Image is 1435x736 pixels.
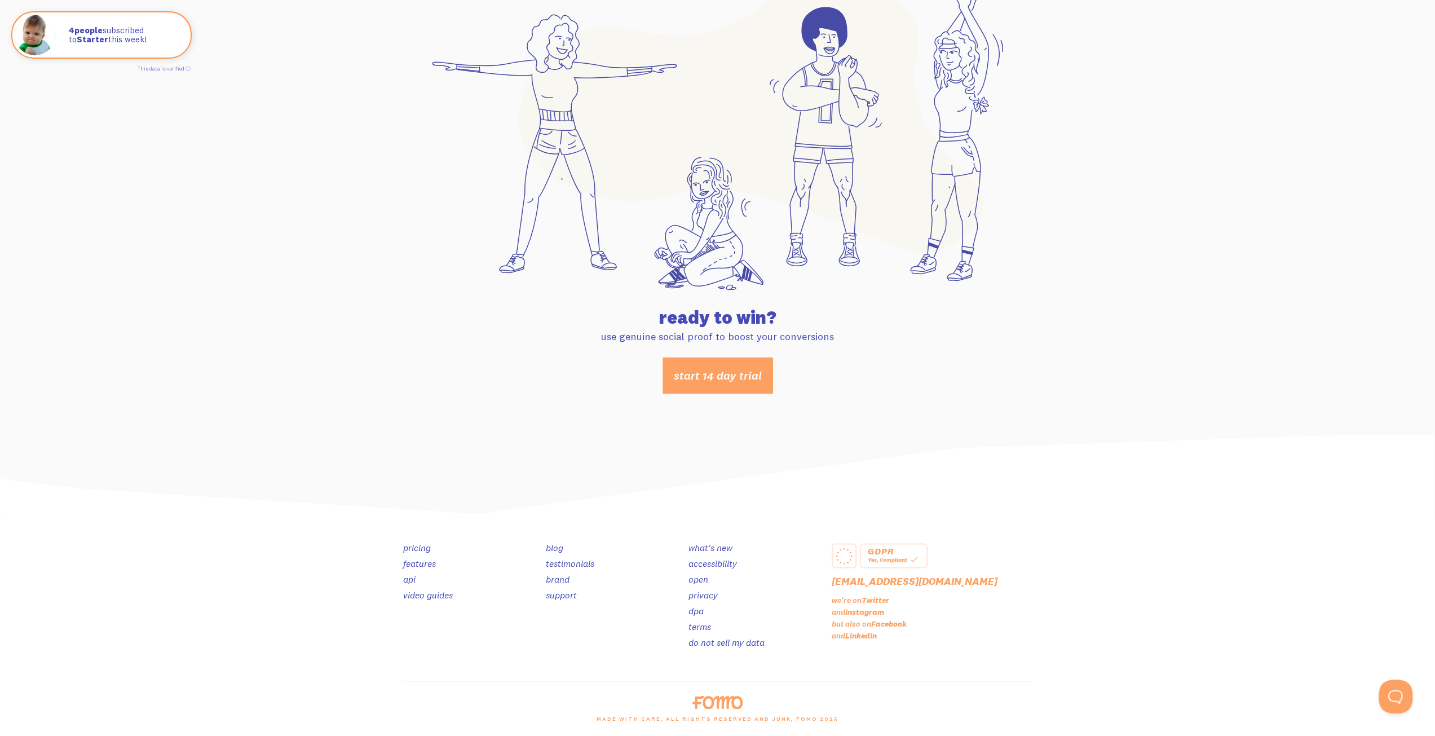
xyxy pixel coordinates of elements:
[832,575,997,588] a: [EMAIL_ADDRESS][DOMAIN_NAME]
[403,589,453,601] a: video guides
[832,595,1032,605] p: we're on
[403,574,416,585] a: api
[688,637,765,648] a: do not sell my data
[692,695,743,709] img: fomo-logo-orange-8ab935bcb42dfda78e33409a85f7af36b90c658097e6bb5368b87284a318b3da.svg
[69,25,103,36] strong: people
[663,357,773,394] a: start 14 day trial
[403,542,431,553] a: pricing
[396,709,1039,736] div: made with care, all rights reserved and junk, Fomo 2025
[69,26,179,45] p: subscribed to this week!
[69,26,74,36] span: 4
[546,542,563,553] a: blog
[845,607,885,617] a: Instagram
[410,308,1026,327] h2: ready to win?
[862,595,889,605] a: Twitter
[546,574,569,585] a: brand
[15,15,55,55] img: Fomo
[860,543,928,568] a: GDPR Yes, Compliant
[1379,680,1412,713] iframe: Help Scout Beacon - Open
[688,558,737,569] a: accessibility
[868,548,920,554] div: GDPR
[403,558,436,569] a: features
[688,574,708,585] a: open
[546,558,594,569] a: testimonials
[832,619,1032,629] p: but also on
[868,554,920,565] div: Yes, Compliant
[77,34,108,45] strong: Starter
[871,619,907,629] a: Facebook
[688,589,718,601] a: privacy
[688,621,711,632] a: terms
[688,605,704,616] a: dpa
[546,589,577,601] a: support
[832,607,1032,617] p: and
[845,631,877,641] a: LinkedIn
[138,65,191,72] a: This data is verified ⓘ
[688,542,732,553] a: what's new
[832,631,1032,641] p: and
[410,330,1026,343] p: use genuine social proof to boost your conversions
